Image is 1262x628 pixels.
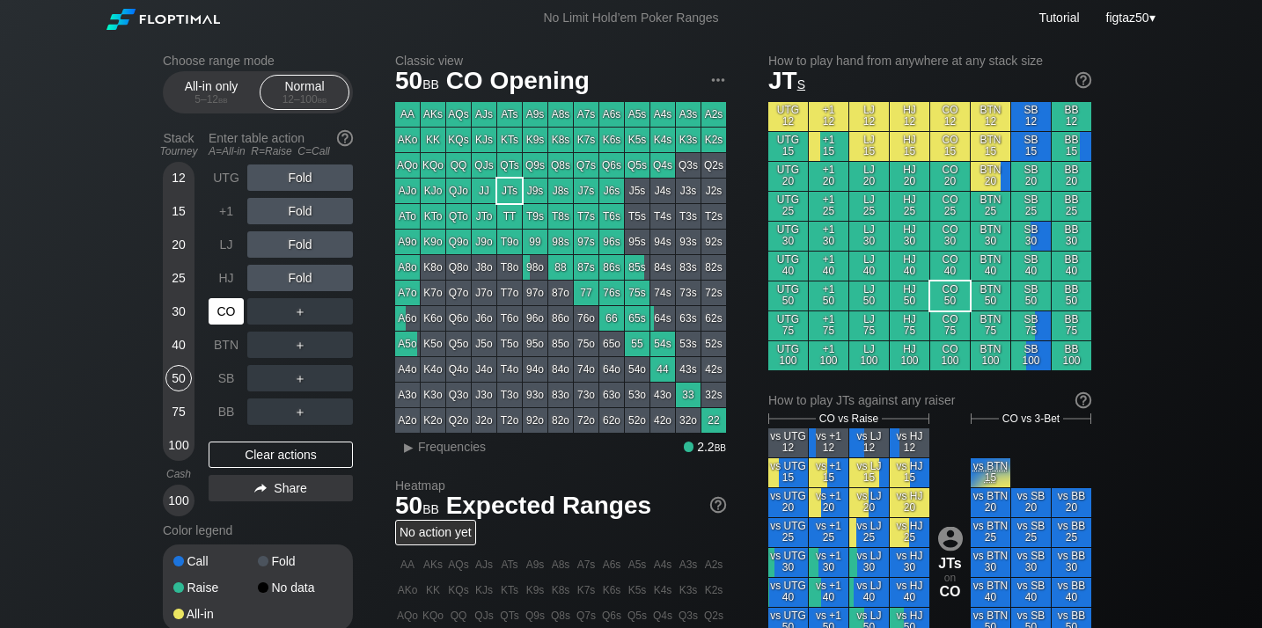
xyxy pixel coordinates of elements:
[574,204,598,229] div: T7s
[173,581,258,594] div: Raise
[106,9,219,30] img: Floptimal logo
[971,252,1010,281] div: BTN 40
[676,102,701,127] div: A3s
[497,153,522,178] div: QTs
[650,332,675,356] div: 54s
[930,341,970,370] div: CO 100
[174,93,248,106] div: 5 – 12
[472,102,496,127] div: AJs
[809,192,848,221] div: +1 25
[701,179,726,203] div: J2s
[650,230,675,254] div: 94s
[599,281,624,305] div: 76s
[421,230,445,254] div: K9o
[523,383,547,407] div: 93o
[268,93,341,106] div: 12 – 100
[574,153,598,178] div: Q7s
[849,192,889,221] div: LJ 25
[395,383,420,407] div: A3o
[890,132,929,161] div: HJ 15
[701,281,726,305] div: 72s
[701,357,726,382] div: 42s
[395,357,420,382] div: A4o
[165,265,192,291] div: 25
[209,298,244,325] div: CO
[768,162,808,191] div: UTG 20
[849,102,889,131] div: LJ 12
[1011,192,1051,221] div: SB 25
[650,204,675,229] div: T4s
[318,93,327,106] span: bb
[548,306,573,331] div: 86o
[523,204,547,229] div: T9s
[446,255,471,280] div: Q8o
[472,332,496,356] div: J5o
[890,222,929,251] div: HJ 30
[395,102,420,127] div: AA
[930,132,970,161] div: CO 15
[421,357,445,382] div: K4o
[497,408,522,433] div: T2o
[548,255,573,280] div: 88
[1011,132,1051,161] div: SB 15
[1052,281,1091,310] div: BB 50
[890,192,929,221] div: HJ 25
[768,252,808,281] div: UTG 40
[395,153,420,178] div: AQo
[809,102,848,131] div: +1 12
[625,357,649,382] div: 54o
[393,68,442,97] span: 50
[701,128,726,152] div: K2s
[209,265,244,291] div: HJ
[497,306,522,331] div: T6o
[849,281,889,310] div: LJ 50
[472,383,496,407] div: J3o
[1052,102,1091,131] div: BB 12
[395,204,420,229] div: ATo
[625,153,649,178] div: Q5s
[768,281,808,310] div: UTG 50
[446,102,471,127] div: AQs
[395,306,420,331] div: A6o
[768,341,808,370] div: UTG 100
[650,357,675,382] div: 44
[1052,162,1091,191] div: BB 20
[890,252,929,281] div: HJ 40
[209,145,353,157] div: A=All-in R=Raise C=Call
[809,281,848,310] div: +1 50
[650,383,675,407] div: 43o
[1074,391,1093,410] img: help.32db89a4.svg
[472,281,496,305] div: J7o
[849,252,889,281] div: LJ 40
[890,162,929,191] div: HJ 20
[497,179,522,203] div: JTs
[849,311,889,340] div: LJ 75
[247,198,353,224] div: Fold
[849,341,889,370] div: LJ 100
[625,306,649,331] div: 65s
[1052,341,1091,370] div: BB 100
[890,341,929,370] div: HJ 100
[768,132,808,161] div: UTG 15
[768,54,1091,68] h2: How to play hand from anywhere at any stack size
[701,255,726,280] div: 82s
[472,408,496,433] div: J2o
[209,198,244,224] div: +1
[971,341,1010,370] div: BTN 100
[599,230,624,254] div: 96s
[395,128,420,152] div: AKo
[165,231,192,258] div: 20
[395,281,420,305] div: A7o
[1011,281,1051,310] div: SB 50
[574,102,598,127] div: A7s
[548,230,573,254] div: 98s
[523,230,547,254] div: 99
[971,102,1010,131] div: BTN 12
[171,76,252,109] div: All-in only
[650,281,675,305] div: 74s
[676,306,701,331] div: 63s
[165,332,192,358] div: 40
[676,281,701,305] div: 73s
[497,102,522,127] div: ATs
[247,231,353,258] div: Fold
